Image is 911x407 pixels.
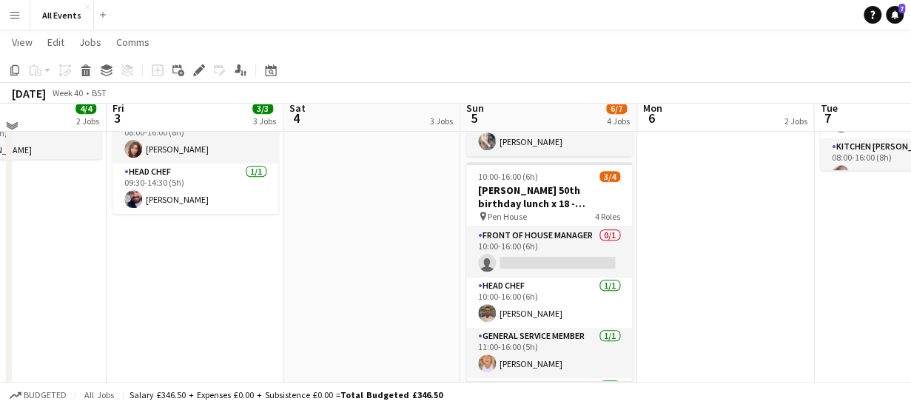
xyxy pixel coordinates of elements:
[606,103,627,114] span: 6/7
[6,33,38,52] a: View
[112,113,278,164] app-card-role: Kitchen [PERSON_NAME]1/108:00-16:00 (8h)[PERSON_NAME]
[466,277,632,328] app-card-role: Head Chef1/110:00-16:00 (6h)[PERSON_NAME]
[340,389,443,400] span: Total Budgeted £346.50
[76,115,99,127] div: 2 Jobs
[75,103,96,114] span: 4/4
[478,171,538,182] span: 10:00-16:00 (6h)
[607,115,630,127] div: 4 Jobs
[12,86,46,101] div: [DATE]
[81,389,117,400] span: All jobs
[30,1,94,30] button: All Events
[466,227,632,277] app-card-role: Front of House Manager0/110:00-16:00 (6h)
[252,103,273,114] span: 3/3
[112,164,278,214] app-card-role: Head Chef1/109:30-14:30 (5h)[PERSON_NAME]
[12,36,33,49] span: View
[73,33,107,52] a: Jobs
[41,33,70,52] a: Edit
[641,110,662,127] span: 6
[112,101,124,115] span: Fri
[92,87,107,98] div: BST
[130,389,443,400] div: Salary £346.50 + Expenses £0.00 + Subsistence £0.00 =
[7,387,69,403] button: Budgeted
[595,211,620,222] span: 4 Roles
[599,171,620,182] span: 3/4
[784,115,807,127] div: 2 Jobs
[466,101,484,115] span: Sun
[466,162,632,381] app-job-card: 10:00-16:00 (6h)3/4[PERSON_NAME] 50th birthday lunch x 18 - [GEOGRAPHIC_DATA] Pen House4 RolesFro...
[49,87,86,98] span: Week 40
[79,36,101,49] span: Jobs
[289,101,306,115] span: Sat
[253,115,276,127] div: 3 Jobs
[466,184,632,210] h3: [PERSON_NAME] 50th birthday lunch x 18 - [GEOGRAPHIC_DATA]
[287,110,306,127] span: 4
[24,390,67,400] span: Budgeted
[886,6,904,24] a: 7
[464,110,484,127] span: 5
[110,33,155,52] a: Comms
[820,101,837,115] span: Tue
[466,328,632,378] app-card-role: General service member1/111:00-16:00 (5h)[PERSON_NAME]
[116,36,149,49] span: Comms
[643,101,662,115] span: Mon
[818,110,837,127] span: 7
[47,36,64,49] span: Edit
[488,211,527,222] span: Pen House
[110,110,124,127] span: 3
[898,4,905,13] span: 7
[430,115,453,127] div: 3 Jobs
